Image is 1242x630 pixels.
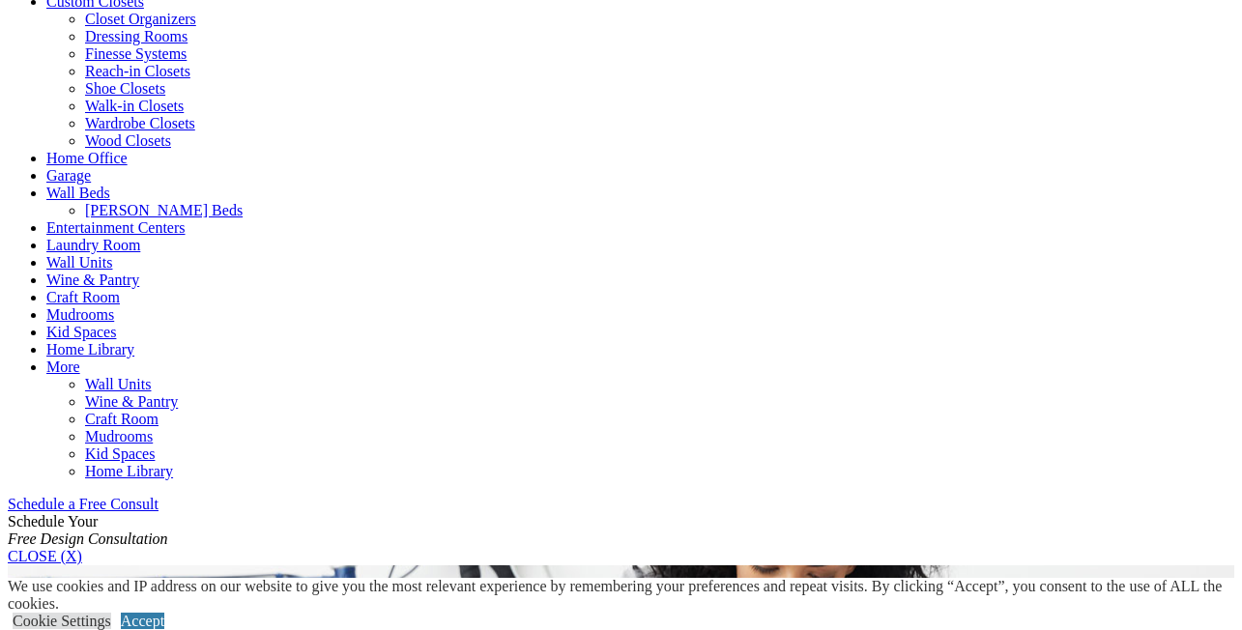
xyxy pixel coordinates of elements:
[85,393,178,410] a: Wine & Pantry
[85,80,165,97] a: Shoe Closets
[85,28,188,44] a: Dressing Rooms
[85,132,171,149] a: Wood Closets
[46,358,80,375] a: More menu text will display only on big screen
[85,411,159,427] a: Craft Room
[46,306,114,323] a: Mudrooms
[46,237,140,253] a: Laundry Room
[85,63,190,79] a: Reach-in Closets
[46,272,139,288] a: Wine & Pantry
[46,185,110,201] a: Wall Beds
[85,115,195,131] a: Wardrobe Closets
[121,613,164,629] a: Accept
[46,324,116,340] a: Kid Spaces
[85,98,184,114] a: Walk-in Closets
[46,150,128,166] a: Home Office
[85,45,187,62] a: Finesse Systems
[13,613,111,629] a: Cookie Settings
[85,428,153,444] a: Mudrooms
[8,496,159,512] a: Schedule a Free Consult (opens a dropdown menu)
[85,463,173,479] a: Home Library
[46,219,186,236] a: Entertainment Centers
[8,530,168,547] em: Free Design Consultation
[8,578,1242,613] div: We use cookies and IP address on our website to give you the most relevant experience by remember...
[8,513,168,547] span: Schedule Your
[8,548,82,564] a: CLOSE (X)
[85,202,243,218] a: [PERSON_NAME] Beds
[85,11,196,27] a: Closet Organizers
[46,341,134,358] a: Home Library
[46,167,91,184] a: Garage
[46,289,120,305] a: Craft Room
[85,376,151,392] a: Wall Units
[85,445,155,462] a: Kid Spaces
[46,254,112,271] a: Wall Units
